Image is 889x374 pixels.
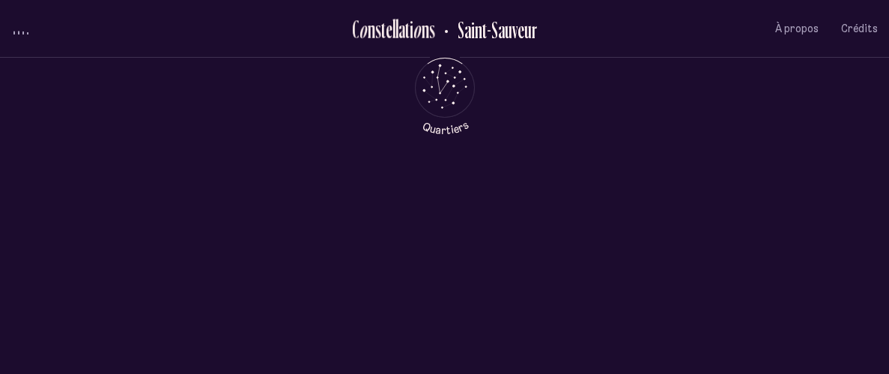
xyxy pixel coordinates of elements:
[775,22,819,35] span: À propos
[11,21,31,37] button: volume audio
[352,17,359,42] div: C
[413,17,422,42] div: o
[841,22,878,35] span: Crédits
[446,17,537,42] h2: Saint-Sauveur
[410,17,413,42] div: i
[398,17,405,42] div: a
[401,58,488,135] button: Retour au menu principal
[359,17,368,42] div: o
[386,17,392,42] div: e
[435,16,537,41] button: Retour au Quartier
[422,17,429,42] div: n
[395,17,398,42] div: l
[392,17,395,42] div: l
[375,17,381,42] div: s
[405,17,410,42] div: t
[841,11,878,46] button: Crédits
[429,17,435,42] div: s
[775,11,819,46] button: À propos
[381,17,386,42] div: t
[421,118,471,136] tspan: Quartiers
[368,17,375,42] div: n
